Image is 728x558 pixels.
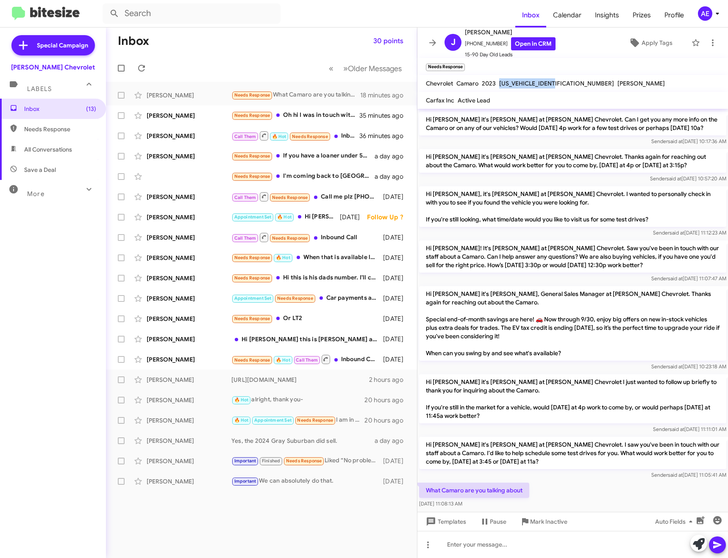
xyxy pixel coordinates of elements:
[324,60,407,77] nav: Page navigation example
[359,111,410,120] div: 35 minutes ago
[369,376,410,384] div: 2 hours ago
[147,91,231,99] div: [PERSON_NAME]
[381,294,410,303] div: [DATE]
[86,105,96,113] span: (13)
[375,172,410,181] div: a day ago
[254,417,292,423] span: Appointment Set
[698,6,712,21] div: AE
[626,3,658,28] span: Prizes
[231,151,375,161] div: If you have a loaner under 55k MSRP and are willing to match the deal I sent over, we can talk. O...
[147,416,231,425] div: [PERSON_NAME]
[147,213,231,221] div: [PERSON_NAME]
[292,134,328,139] span: Needs Response
[147,152,231,160] div: [PERSON_NAME]
[364,416,410,425] div: 20 hours ago
[424,514,466,529] span: Templates
[419,186,726,227] p: Hi [PERSON_NAME], it's [PERSON_NAME] at [PERSON_NAME] Chevrolet. I wanted to personally check in ...
[588,3,626,28] span: Insights
[451,36,456,49] span: J
[651,275,726,282] span: Sender [DATE] 11:07:47 AM
[118,34,149,48] h1: Inbox
[231,171,375,181] div: I'm coming back to [GEOGRAPHIC_DATA] from [DATE]-[DATE] Sounds good The vin is above I was offere...
[147,274,231,282] div: [PERSON_NAME]
[456,80,478,87] span: Camaro
[419,374,726,423] p: Hi [PERSON_NAME] it's [PERSON_NAME] at [PERSON_NAME] Chevrolet I just wanted to follow up briefly...
[147,376,231,384] div: [PERSON_NAME]
[348,64,402,73] span: Older Messages
[234,397,249,403] span: 🔥 Hot
[359,132,410,140] div: 36 minutes ago
[381,315,410,323] div: [DATE]
[234,153,270,159] span: Needs Response
[27,85,52,93] span: Labels
[651,363,726,370] span: Sender [DATE] 10:23:18 AM
[231,191,381,202] div: Call me plz [PHONE_NUMBER]
[231,335,381,343] div: Hi [PERSON_NAME] this is [PERSON_NAME] at [PERSON_NAME] Chevrolet. Just wanted to follow up and m...
[465,50,556,59] span: 15-90 Day Old Leads
[24,166,56,174] span: Save a Deal
[419,483,529,498] p: What Camaro are you talking about
[381,477,410,486] div: [DATE]
[617,80,665,87] span: [PERSON_NAME]
[234,296,272,301] span: Appointment Set
[465,27,556,37] span: [PERSON_NAME]
[286,458,322,464] span: Needs Response
[231,90,360,100] div: What Camaro are you talking about
[231,436,375,445] div: Yes, the 2024 Gray Suburban did sell.
[272,235,308,241] span: Needs Response
[231,354,381,365] div: Inbound Call
[103,3,281,24] input: Search
[231,456,381,466] div: Liked “No problem, we appreciate the opportunity!”
[381,254,410,262] div: [DATE]
[147,355,231,364] div: [PERSON_NAME]
[653,229,726,236] span: Sender [DATE] 11:12:23 AM
[147,396,231,404] div: [PERSON_NAME]
[381,193,410,201] div: [DATE]
[277,296,313,301] span: Needs Response
[614,35,687,50] button: Apply Tags
[147,233,231,242] div: [PERSON_NAME]
[324,60,339,77] button: Previous
[653,426,726,432] span: Sender [DATE] 11:11:01 AM
[234,214,272,220] span: Appointment Set
[231,232,381,243] div: Inbound Call
[691,6,719,21] button: AE
[147,111,231,120] div: [PERSON_NAME]
[417,514,473,529] button: Templates
[231,212,340,222] div: Hi [PERSON_NAME], I realized you have an offer from Cargurus, so the next step for you would be t...
[419,437,726,469] p: Hi [PERSON_NAME] it's [PERSON_NAME] at [PERSON_NAME] Chevrolet. I saw you've been in touch with o...
[648,514,703,529] button: Auto Fields
[147,436,231,445] div: [PERSON_NAME]
[381,233,410,242] div: [DATE]
[147,477,231,486] div: [PERSON_NAME]
[272,195,308,200] span: Needs Response
[668,138,683,144] span: said at
[276,255,290,260] span: 🔥 Hot
[234,134,256,139] span: Call Them
[147,254,231,262] div: [PERSON_NAME]
[426,97,454,104] span: Carfax Inc
[642,35,672,50] span: Apply Tags
[338,60,407,77] button: Next
[513,514,574,529] button: Mark Inactive
[650,175,726,182] span: Sender [DATE] 10:57:20 AM
[419,286,726,361] p: Hi [PERSON_NAME] it's [PERSON_NAME], General Sales Manager at [PERSON_NAME] Chevrolet. Thanks aga...
[234,417,249,423] span: 🔥 Hot
[231,476,381,486] div: We can absolutely do that.
[11,63,95,72] div: [PERSON_NAME] Chevrolet
[296,357,318,363] span: Call Them
[546,3,588,28] a: Calendar
[381,457,410,465] div: [DATE]
[381,274,410,282] div: [DATE]
[147,335,231,343] div: [PERSON_NAME]
[530,514,567,529] span: Mark Inactive
[658,3,691,28] a: Profile
[234,255,270,260] span: Needs Response
[419,149,726,173] p: Hi [PERSON_NAME] it's [PERSON_NAME] at [PERSON_NAME] Chevrolet. Thanks again for reaching out abo...
[360,91,410,99] div: 18 minutes ago
[234,174,270,179] span: Needs Response
[375,152,410,160] div: a day ago
[234,195,256,200] span: Call Them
